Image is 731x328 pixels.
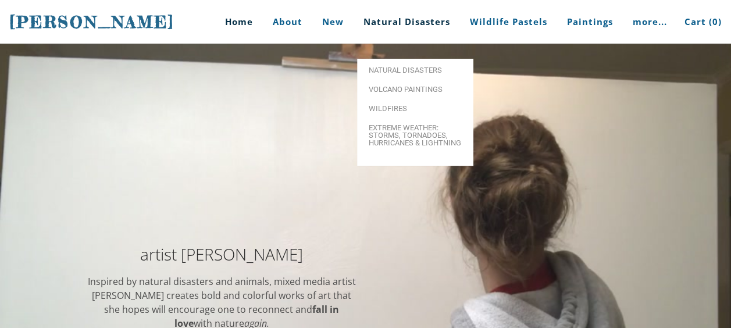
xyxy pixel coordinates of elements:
[357,80,473,99] a: Volcano paintings
[9,12,174,32] span: [PERSON_NAME]
[369,66,462,74] span: Natural Disasters
[357,99,473,118] a: Wildfires
[369,85,462,93] span: Volcano paintings
[369,105,462,112] span: Wildfires
[9,11,174,33] a: [PERSON_NAME]
[357,60,473,80] a: Natural Disasters
[87,246,357,262] h2: artist [PERSON_NAME]
[712,16,718,27] span: 0
[357,118,473,152] a: Extreme Weather: Storms, Tornadoes, Hurricanes & Lightning
[369,124,462,147] span: Extreme Weather: Storms, Tornadoes, Hurricanes & Lightning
